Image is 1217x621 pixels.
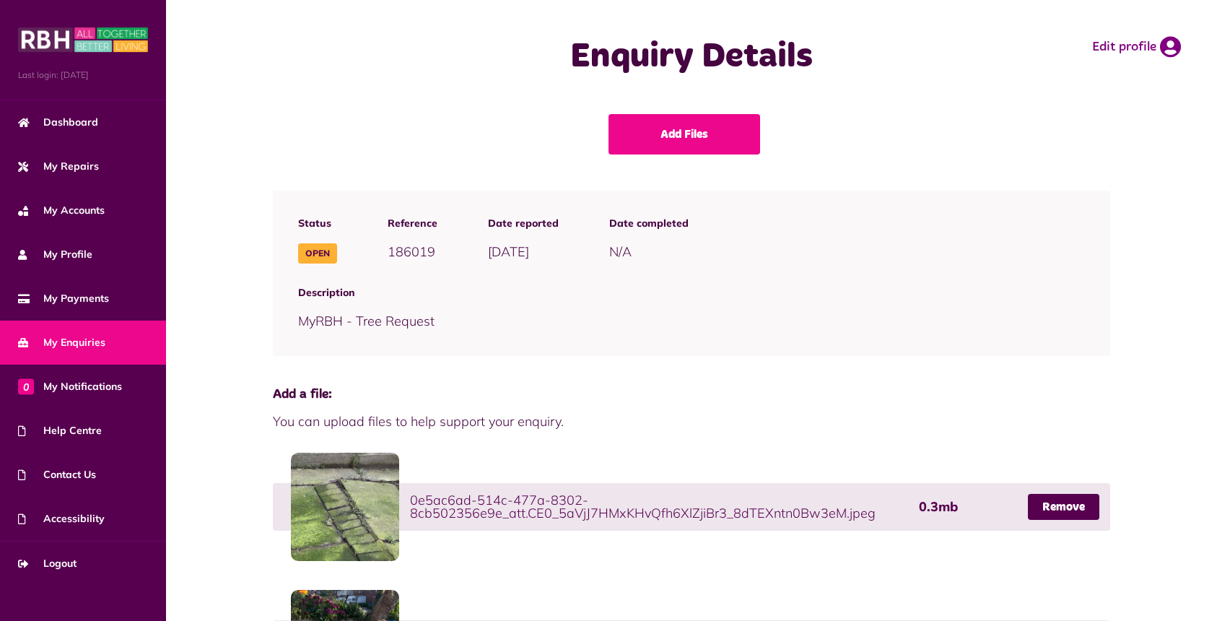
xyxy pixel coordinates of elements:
span: Last login: [DATE] [18,69,148,82]
span: Reference [388,216,437,231]
span: Dashboard [18,115,98,130]
a: Remove [1028,494,1099,520]
span: My Accounts [18,203,105,218]
span: My Notifications [18,379,122,394]
span: Accessibility [18,511,105,526]
img: MyRBH [18,25,148,54]
span: Help Centre [18,423,102,438]
span: [DATE] [488,243,529,260]
span: Contact Us [18,467,96,482]
h1: Enquiry Details [443,36,940,78]
span: Add a file: [273,385,1110,404]
span: Date completed [609,216,689,231]
span: MyRBH - Tree Request [298,313,435,329]
span: 0 [18,378,34,394]
a: Edit profile [1092,36,1181,58]
a: Add Files [608,114,760,155]
span: My Enquiries [18,335,105,350]
span: Logout [18,556,77,571]
span: Date reported [488,216,559,231]
span: 186019 [388,243,435,260]
span: 0.3mb [919,500,958,513]
span: N/A [609,243,632,260]
span: You can upload files to help support your enquiry. [273,412,1110,431]
span: My Payments [18,291,109,306]
span: My Repairs [18,159,99,174]
span: Status [298,216,337,231]
span: 0e5ac6ad-514c-477a-8302-8cb502356e9e_att.CE0_5aVjJ7HMxKHvQfh6XlZjiBr3_8dTEXntn0Bw3eM.jpeg [410,494,904,520]
span: My Profile [18,247,92,262]
span: Open [298,243,337,264]
span: Description [298,285,1085,300]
